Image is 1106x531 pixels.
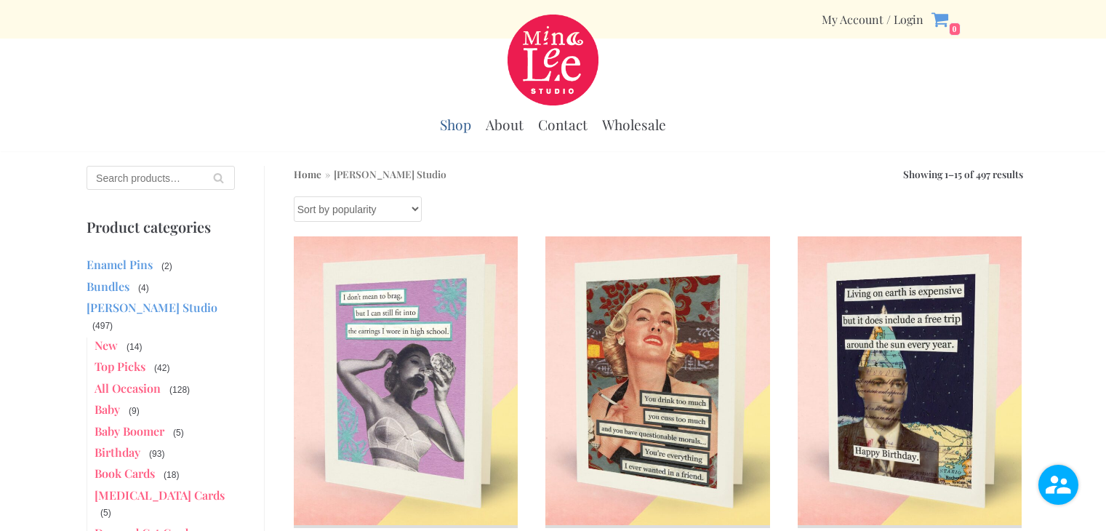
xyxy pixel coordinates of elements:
a: Book Cards [95,466,155,481]
a: Top Picks [95,359,145,374]
a: [PERSON_NAME] Studio [87,300,217,315]
input: Search products… [87,166,235,190]
a: Wholesale [602,116,666,134]
a: Shop [440,116,471,134]
span: (93) [148,447,166,460]
img: Cuss Too Much [545,236,770,524]
a: Bundles [87,279,129,294]
div: Primary Menu [440,108,666,141]
a: Baby [95,402,120,417]
span: (18) [162,468,180,482]
a: My Account / Login [822,12,923,27]
a: Enamel Pins [87,257,153,272]
p: Product categories [87,219,235,235]
p: Showing 1–15 of 497 results [903,166,1023,182]
span: (9) [127,404,141,418]
a: Contact [538,116,588,134]
a: Mina Lee Studio [508,15,598,105]
nav: Breadcrumb [294,166,446,182]
div: Secondary Menu [822,12,923,27]
span: (14) [125,340,143,354]
span: (42) [153,362,171,375]
span: (2) [160,260,174,273]
a: About [486,116,524,134]
span: (128) [168,383,191,396]
a: Birthday [95,444,140,460]
span: » [321,167,334,180]
span: (5) [99,506,113,519]
select: Shop order [294,196,422,222]
span: 0 [949,23,961,36]
span: (4) [137,282,151,295]
img: user.png [1038,465,1078,505]
a: Baby Boomer [95,423,164,439]
span: (5) [172,426,185,439]
a: Home [294,167,321,180]
a: 0 [931,10,961,28]
a: [MEDICAL_DATA] Cards [95,487,225,503]
a: All Occasion [95,380,161,396]
img: Earrings [294,236,518,524]
a: New [95,338,118,353]
button: Search [202,166,235,190]
img: Living on Earth [798,236,1022,524]
span: (497) [91,319,114,332]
